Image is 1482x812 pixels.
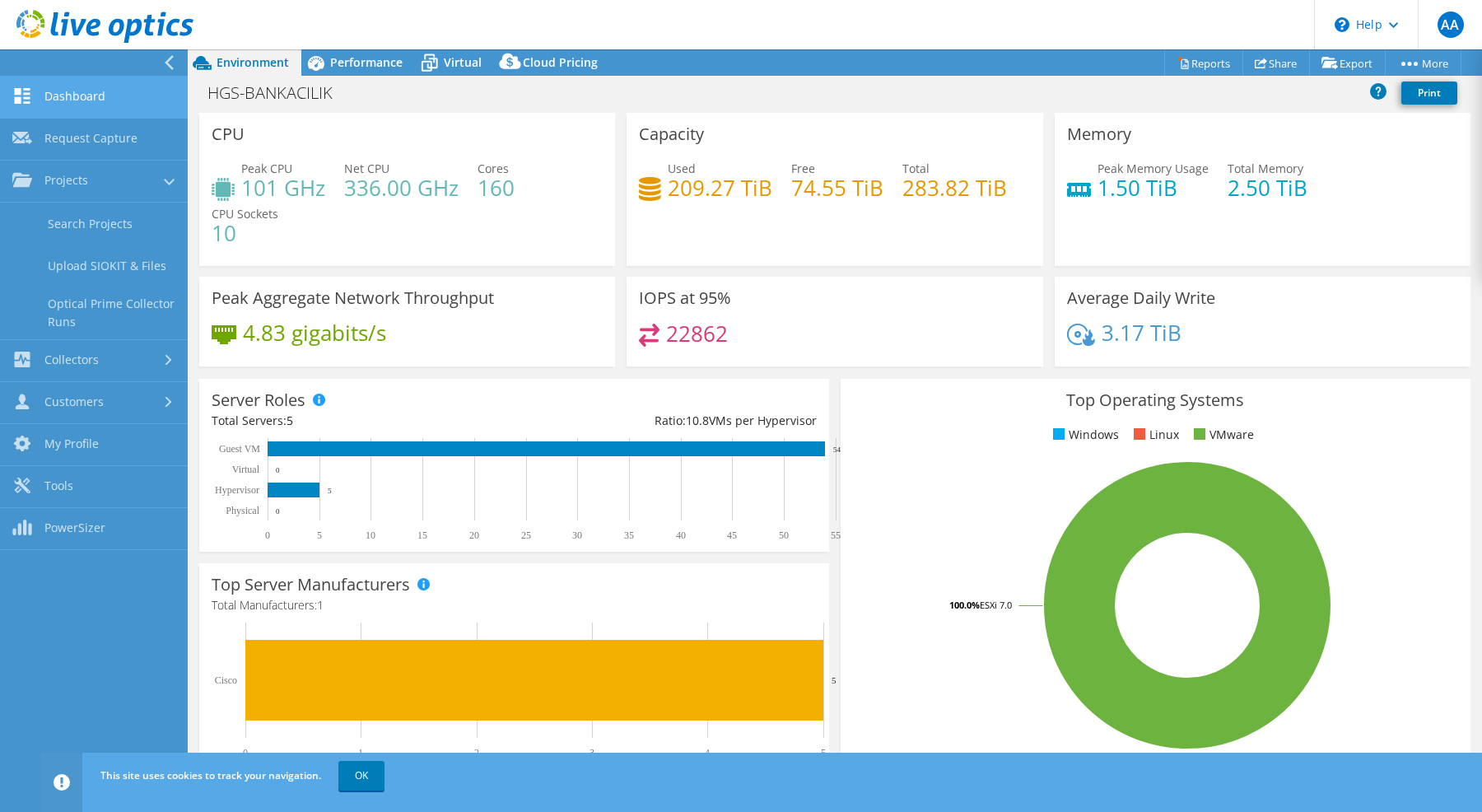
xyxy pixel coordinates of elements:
[226,505,259,516] text: Physical
[328,487,332,495] text: 5
[1335,17,1349,32] svg: \n
[1067,125,1131,143] h3: Memory
[1228,179,1307,197] h4: 2.50 TiB
[590,747,594,758] text: 3
[212,391,305,409] h3: Server Roles
[791,179,883,197] h4: 74.55 TiB
[478,161,509,176] span: Cores
[200,84,358,102] h1: HGS-BANKACILIK
[338,761,384,791] a: OK
[853,391,1458,409] h3: Top Operating Systems
[212,412,514,430] div: Total Servers:
[1164,50,1243,76] a: Reports
[276,466,280,474] text: 0
[791,161,815,176] span: Free
[1190,426,1254,444] li: VMware
[1401,82,1457,105] a: Print
[241,179,325,197] h4: 101 GHz
[831,530,841,541] text: 55
[727,530,737,541] text: 45
[821,747,826,758] text: 5
[219,443,260,455] text: Guest VM
[344,179,459,197] h4: 336.00 GHz
[521,530,531,541] text: 25
[1242,50,1310,76] a: Share
[1098,179,1209,197] h4: 1.50 TiB
[666,324,728,343] h4: 22862
[1228,161,1303,176] span: Total Memory
[902,161,930,176] span: Total
[676,530,686,541] text: 40
[241,161,292,176] span: Peak CPU
[212,206,278,222] span: CPU Sockets
[330,54,403,70] span: Performance
[265,530,270,541] text: 0
[417,530,427,541] text: 15
[832,675,837,685] text: 5
[668,179,772,197] h4: 209.27 TiB
[1067,289,1215,307] h3: Average Daily Write
[358,747,363,758] text: 1
[1098,161,1209,176] span: Peak Memory Usage
[514,412,816,430] div: Ratio: VMs per Hypervisor
[1438,12,1464,38] span: AA
[317,597,324,613] span: 1
[212,576,410,594] h3: Top Server Manufacturers
[366,530,375,541] text: 10
[1102,324,1181,342] h4: 3.17 TiB
[215,674,237,686] text: Cisco
[1049,426,1119,444] li: Windows
[243,747,248,758] text: 0
[1130,426,1179,444] li: Linux
[639,125,704,143] h3: Capacity
[686,413,709,428] span: 10.8
[212,125,245,143] h3: CPU
[212,224,278,242] h4: 10
[232,464,260,475] text: Virtual
[217,54,289,70] span: Environment
[1309,50,1386,76] a: Export
[100,768,321,782] span: This site uses cookies to track your navigation.
[344,161,389,176] span: Net CPU
[523,54,598,70] span: Cloud Pricing
[705,747,710,758] text: 4
[1385,50,1461,76] a: More
[624,530,634,541] text: 35
[639,289,731,307] h3: IOPS at 95%
[833,446,841,454] text: 54
[469,530,479,541] text: 20
[317,530,322,541] text: 5
[212,289,494,307] h3: Peak Aggregate Network Throughput
[444,54,482,70] span: Virtual
[287,413,293,428] span: 5
[215,484,259,496] text: Hypervisor
[980,599,1012,611] tspan: ESXi 7.0
[478,179,515,197] h4: 160
[668,161,696,176] span: Used
[243,324,386,342] h4: 4.83 gigabits/s
[779,530,789,541] text: 50
[276,507,280,516] text: 0
[572,530,582,541] text: 30
[474,747,479,758] text: 2
[949,599,980,611] tspan: 100.0%
[212,596,817,614] h4: Total Manufacturers:
[902,179,1007,197] h4: 283.82 TiB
